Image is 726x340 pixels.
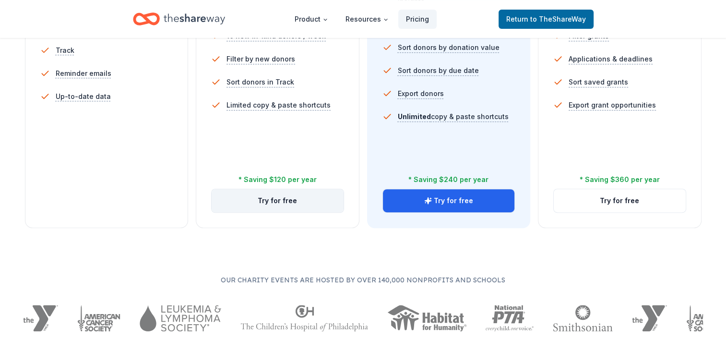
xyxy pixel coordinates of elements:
[23,305,58,331] img: YMCA
[56,91,111,102] span: Up-to-date data
[506,13,586,25] span: Return
[77,305,121,331] img: American Cancer Society
[23,274,703,286] p: Our charity events are hosted by over 140,000 nonprofits and schools
[553,305,613,331] img: Smithsonian
[398,112,509,121] span: copy & paste shortcuts
[212,189,344,212] button: Try for free
[56,45,74,56] span: Track
[408,174,488,185] div: * Saving $240 per year
[140,305,221,331] img: Leukemia & Lymphoma Society
[569,53,653,65] span: Applications & deadlines
[580,174,660,185] div: * Saving $360 per year
[338,10,396,29] button: Resources
[287,10,336,29] button: Product
[499,10,594,29] a: Returnto TheShareWay
[569,99,656,111] span: Export grant opportunities
[398,112,431,121] span: Unlimited
[632,305,667,331] img: YMCA
[133,8,225,30] a: Home
[387,305,466,331] img: Habitat for Humanity
[398,65,479,76] span: Sort donors by due date
[240,305,368,331] img: The Children's Hospital of Philadelphia
[226,99,331,111] span: Limited copy & paste shortcuts
[238,174,317,185] div: * Saving $120 per year
[383,189,515,212] button: Try for free
[398,42,500,53] span: Sort donors by donation value
[569,76,628,88] span: Sort saved grants
[486,305,534,331] img: National PTA
[226,53,295,65] span: Filter by new donors
[398,10,437,29] a: Pricing
[398,88,444,99] span: Export donors
[287,8,437,30] nav: Main
[226,76,294,88] span: Sort donors in Track
[56,68,111,79] span: Reminder emails
[530,15,586,23] span: to TheShareWay
[554,189,686,212] button: Try for free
